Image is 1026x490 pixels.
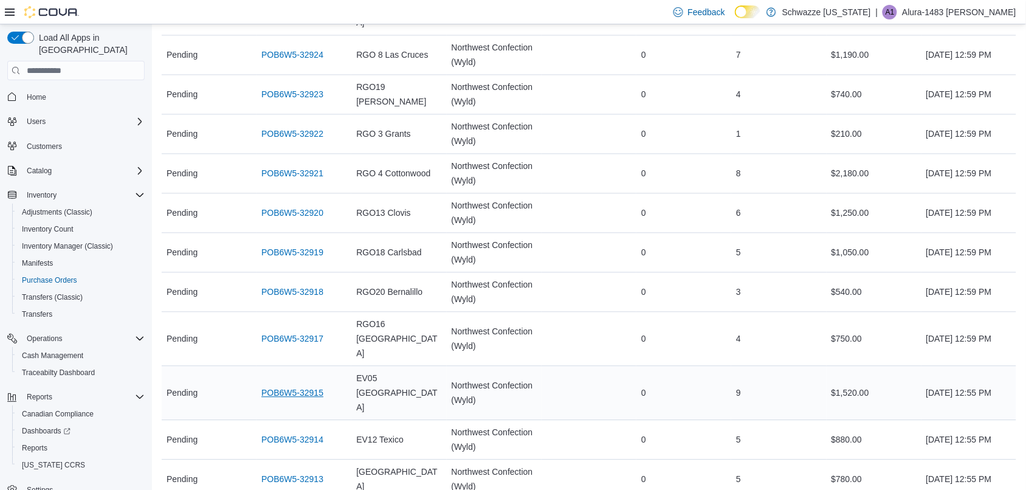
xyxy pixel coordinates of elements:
span: 0 [641,47,646,62]
div: Northwest Confection (Wyld) [447,420,542,459]
div: $750.00 [827,326,921,351]
span: Pending [167,432,198,447]
span: Transfers [22,309,52,319]
a: Traceabilty Dashboard [17,365,100,380]
span: Canadian Compliance [17,407,145,421]
button: Operations [2,330,150,347]
div: Northwest Confection (Wyld) [447,75,542,114]
button: Inventory Manager (Classic) [12,238,150,255]
span: Transfers (Classic) [17,290,145,305]
span: Reports [22,390,145,404]
span: Pending [167,126,198,141]
a: Dashboards [17,424,75,438]
span: 4 [736,331,741,346]
span: RGO19 [PERSON_NAME] [356,80,441,109]
button: Home [2,88,150,105]
span: Dashboards [22,426,71,436]
a: [US_STATE] CCRS [17,458,90,472]
span: Pending [167,205,198,220]
span: Pending [167,245,198,260]
div: Northwest Confection (Wyld) [447,154,542,193]
button: Manifests [12,255,150,272]
div: Northwest Confection (Wyld) [447,233,542,272]
div: $1,050.00 [827,240,921,264]
span: Purchase Orders [17,273,145,288]
div: Northwest Confection (Wyld) [447,319,542,358]
span: Reports [27,392,52,402]
a: POB6W5-32924 [261,47,323,62]
button: Transfers [12,306,150,323]
div: $880.00 [827,427,921,452]
a: POB6W5-32917 [261,331,323,346]
span: 1 [736,126,741,141]
a: Reports [17,441,52,455]
span: Dashboards [17,424,145,438]
span: 7 [736,47,741,62]
span: RGO20 Bernalillo [356,285,422,299]
div: $2,180.00 [827,161,921,185]
span: Customers [27,142,62,151]
span: Operations [22,331,145,346]
a: Dashboards [12,423,150,440]
span: 8 [736,166,741,181]
div: $1,250.00 [827,201,921,225]
span: Pending [167,166,198,181]
div: [DATE] 12:55 PM [921,381,1016,405]
span: Inventory Manager (Classic) [22,241,113,251]
button: Inventory [2,187,150,204]
span: 0 [641,205,646,220]
div: Alura-1483 Montano-Saiz [883,5,897,19]
span: Manifests [17,256,145,271]
div: [DATE] 12:59 PM [921,161,1016,185]
input: Dark Mode [735,5,760,18]
span: Customers [22,139,145,154]
div: [DATE] 12:59 PM [921,82,1016,106]
div: [DATE] 12:59 PM [921,240,1016,264]
span: 0 [641,126,646,141]
div: Northwest Confection (Wyld) [447,35,542,74]
span: Dark Mode [735,18,735,19]
span: Inventory [27,190,57,200]
span: 3 [736,285,741,299]
a: Cash Management [17,348,88,363]
span: 6 [736,205,741,220]
span: 0 [641,472,646,486]
a: Purchase Orders [17,273,82,288]
button: Adjustments (Classic) [12,204,150,221]
span: Home [27,92,46,102]
span: Purchase Orders [22,275,77,285]
button: Catalog [2,162,150,179]
img: Cova [24,6,79,18]
div: [DATE] 12:59 PM [921,326,1016,351]
p: Alura-1483 [PERSON_NAME] [902,5,1016,19]
span: RGO16 [GEOGRAPHIC_DATA] [356,317,441,361]
a: POB6W5-32915 [261,385,323,400]
span: Home [22,89,145,104]
div: Northwest Confection (Wyld) [447,373,542,412]
span: EV05 [GEOGRAPHIC_DATA] [356,371,441,415]
a: Manifests [17,256,58,271]
span: Load All Apps in [GEOGRAPHIC_DATA] [34,32,145,56]
span: Washington CCRS [17,458,145,472]
button: Catalog [22,164,57,178]
span: Pending [167,472,198,486]
span: 5 [736,472,741,486]
span: Reports [17,441,145,455]
button: Users [22,114,50,129]
a: POB6W5-32914 [261,432,323,447]
span: 0 [641,285,646,299]
p: | [876,5,878,19]
div: $210.00 [827,122,921,146]
span: Catalog [22,164,145,178]
span: Operations [27,334,63,343]
a: POB6W5-32923 [261,87,323,102]
button: Reports [22,390,57,404]
a: POB6W5-32921 [261,166,323,181]
div: Northwest Confection (Wyld) [447,272,542,311]
span: RGO 8 Las Cruces [356,47,428,62]
span: Inventory Count [17,222,145,236]
span: Reports [22,443,47,453]
a: POB6W5-32922 [261,126,323,141]
div: [DATE] 12:59 PM [921,122,1016,146]
span: Cash Management [17,348,145,363]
